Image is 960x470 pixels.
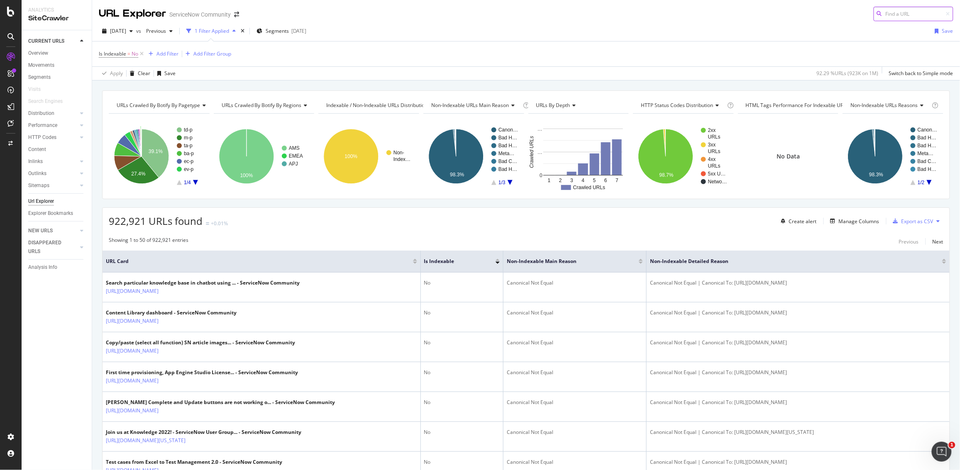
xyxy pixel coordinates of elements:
div: No [424,369,500,376]
button: Add Filter Group [182,49,231,59]
div: Switch back to Simple mode [889,70,953,77]
span: No [132,48,138,60]
button: Switch back to Simple mode [886,67,953,80]
h4: URLs Crawled By Botify By regions [220,99,314,112]
text: Bad H… [498,143,517,149]
text: Non- [393,150,404,156]
a: Outlinks [28,169,78,178]
a: [URL][DOMAIN_NAME] [106,407,159,415]
text: Meta… [918,151,934,156]
div: Analysis Info [28,263,57,272]
text: Netwo… [708,179,727,185]
div: Save [942,27,953,34]
div: Content Library dashboard - ServiceNow Community [106,309,237,317]
text: 4 [581,178,584,183]
div: Sitemaps [28,181,49,190]
text: 0 [540,173,542,178]
span: Is Indexable [424,258,483,265]
div: Canonical Not Equal [507,309,643,317]
text: Bad H… [498,135,517,141]
div: NEW URLS [28,226,53,235]
div: Copy/paste (select all function) SN article images... - ServiceNow Community [106,339,295,346]
text: Index… [393,156,410,162]
a: Search Engines [28,97,71,106]
span: 922,921 URLs found [109,214,203,228]
span: = [127,50,130,57]
a: Overview [28,49,86,58]
button: Previous [899,236,919,246]
text: EMEA [289,153,303,159]
div: +0.01% [211,220,228,227]
a: Movements [28,61,86,70]
text: Bad C… [918,158,936,164]
span: Previous [143,27,166,34]
div: Next [933,238,943,245]
a: [URL][DOMAIN_NAME] [106,317,159,325]
span: URL Card [106,258,411,265]
svg: A chart. [318,120,418,192]
a: Analysis Info [28,263,86,272]
text: 5 [593,178,596,183]
div: [PERSON_NAME] Complete and Update buttons are not working o... - ServiceNow Community [106,399,335,406]
span: Segments [266,27,289,34]
text: URLs [708,134,721,140]
text: … [537,149,542,155]
button: Segments[DATE] [253,24,310,38]
text: URLs [708,163,721,169]
div: Search particular knowledge base in chatbot using ... - ServiceNow Community [106,279,300,287]
svg: A chart. [633,120,733,192]
div: No [424,429,500,436]
text: 3 [570,178,573,183]
text: 4xx [708,156,716,162]
div: Content [28,145,46,154]
text: ec-p [184,158,194,164]
text: 5xx U… [708,171,726,177]
div: No [424,458,500,466]
text: 1 [547,178,550,183]
a: HTTP Codes [28,133,78,142]
div: Manage Columns [839,218,879,225]
div: Canonical Not Equal | Canonical To: [URL][DOMAIN_NAME] [650,399,946,406]
div: [DATE] [291,27,306,34]
text: 3xx [708,142,716,148]
h4: Non-Indexable URLs Main Reason [430,99,521,112]
button: Clear [127,67,150,80]
button: Save [932,24,953,38]
text: Canon… [918,127,937,133]
a: Content [28,145,86,154]
a: Performance [28,121,78,130]
div: Add Filter Group [193,50,231,57]
button: [DATE] [99,24,136,38]
div: Canonical Not Equal | Canonical To: [URL][DOMAIN_NAME][US_STATE] [650,429,946,436]
button: Add Filter [145,49,178,59]
h4: Non-Indexable URLs Reasons [849,99,930,112]
text: m-p [184,135,193,141]
span: HTML Tags Performance for Indexable URLs [746,102,849,109]
div: Movements [28,61,54,70]
span: HTTP Status Codes Distribution [641,102,713,109]
div: A chart. [214,120,313,192]
h4: URLs Crawled By Botify By pagetype [115,99,213,112]
text: Bad H… [918,135,936,141]
div: Clear [138,70,150,77]
div: URL Explorer [99,7,166,21]
div: Save [164,70,176,77]
text: 6 [604,178,607,183]
text: AMS [289,145,300,151]
div: Canonical Not Equal [507,458,643,466]
div: Search Engines [28,97,63,106]
svg: A chart. [423,120,523,192]
span: Non-Indexable URLs Main Reason [431,102,509,109]
div: Join us at Knowledge 2022! - ServiceNow User Group... - ServiceNow Community [106,429,301,436]
svg: A chart. [528,120,628,192]
text: ev-p [184,166,194,172]
span: Is Indexable [99,50,126,57]
span: vs [136,27,143,34]
text: 7 [616,178,618,183]
button: Save [154,67,176,80]
div: Canonical Not Equal | Canonical To: [URL][DOMAIN_NAME] [650,309,946,317]
span: URLs Crawled By Botify By regions [222,102,302,109]
div: HTTP Codes [28,133,56,142]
